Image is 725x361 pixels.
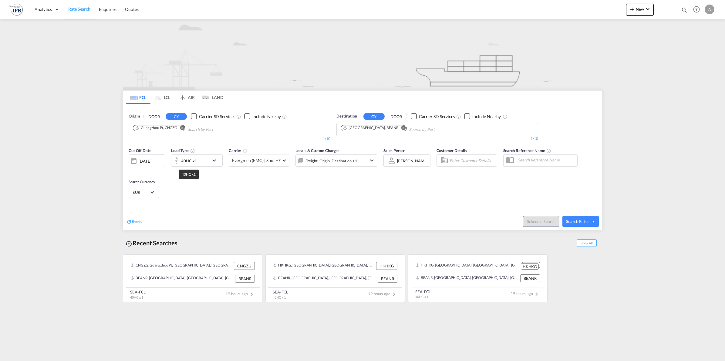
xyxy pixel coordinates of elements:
md-icon: icon-airplane [179,94,186,98]
div: BEANR [378,275,397,283]
span: Show All [577,239,597,247]
button: Remove [176,125,185,131]
span: 40HC x 1 [130,295,143,299]
md-checkbox: Checkbox No Ink [464,113,501,120]
recent-search-card: HKHKG, [GEOGRAPHIC_DATA], [GEOGRAPHIC_DATA], [GEOGRAPHIC_DATA] & [GEOGRAPHIC_DATA], [GEOGRAPHIC_D... [265,254,405,302]
md-tab-item: AIR [175,91,199,104]
span: Search Rates [566,219,595,224]
div: CNGZG, Guangzhou Pt, China, Greater China & Far East Asia, Asia Pacific [130,262,232,270]
div: BEANR [520,274,540,282]
md-icon: icon-chevron-down [644,5,651,13]
md-icon: icon-chevron-right [390,291,398,298]
span: Customer Details [437,148,467,153]
input: Chips input. [188,125,245,134]
div: 40HC x1icon-chevron-down [171,154,223,167]
md-icon: icon-refresh [126,219,132,224]
div: HKHKG [521,263,539,270]
md-icon: Unchecked: Ignores neighbouring ports when fetching rates.Checked : Includes neighbouring ports w... [282,114,287,119]
md-chips-wrap: Chips container. Use arrow keys to select chips. [340,123,469,134]
button: DOOR [143,113,165,120]
span: 40HC x1 [182,172,195,177]
input: Enter Customer Details [450,156,495,165]
div: HKHKG [376,262,397,270]
div: Press delete to remove this chip. [343,125,400,131]
div: A [705,5,714,14]
div: Include Nearby [252,114,281,120]
md-icon: icon-backup-restore [125,240,133,247]
span: Destination [336,113,357,119]
div: BEANR [235,275,255,283]
span: 19 hours ago [511,291,540,296]
span: Evergreen (EMC) | Spot +7 [232,157,281,164]
md-pagination-wrapper: Use the left and right arrow keys to navigate between tabs [126,91,223,104]
div: Press delete to remove this chip. [135,125,178,131]
span: Quotes [125,7,138,12]
button: CY [363,113,385,120]
span: Reset [132,219,142,224]
md-icon: icon-chevron-down [211,157,221,164]
md-datepicker: Select [129,167,133,175]
md-icon: The selected Trucker/Carrierwill be displayed in the rate results If the rates are from another f... [243,148,248,153]
md-icon: Unchecked: Ignores neighbouring ports when fetching rates.Checked : Includes neighbouring ports w... [503,114,507,119]
md-icon: Unchecked: Search for CY (Container Yard) services for all selected carriers.Checked : Search for... [456,114,461,119]
md-icon: icon-chevron-right [248,291,255,298]
div: BEANR, Antwerp, Belgium, Western Europe, Europe [130,275,234,283]
button: Remove [397,125,406,131]
img: new-FCL.png [123,19,602,90]
span: 40HC x 1 [273,295,286,299]
div: Include Nearby [472,114,501,120]
div: Help [691,4,705,15]
md-checkbox: Checkbox No Ink [191,113,235,120]
span: Rate Search [68,6,90,12]
button: icon-plus 400-fgNewicon-chevron-down [626,4,654,16]
input: Chips input. [409,125,467,134]
div: SEA-FCL [415,289,431,294]
md-icon: icon-chevron-down [368,157,376,164]
md-icon: icon-magnify [681,7,688,13]
md-checkbox: Checkbox No Ink [244,113,281,120]
md-icon: icon-arrow-right [591,220,595,224]
md-checkbox: Checkbox No Ink [411,113,455,120]
span: Load Type [171,148,195,153]
recent-search-card: CNGZG, Guangzhou Pt, [GEOGRAPHIC_DATA], [GEOGRAPHIC_DATA] & [GEOGRAPHIC_DATA], [GEOGRAPHIC_DATA] ... [123,254,262,302]
span: 40HC x 1 [415,295,428,299]
button: DOOR [386,113,407,120]
input: Search Reference Name [515,155,577,164]
md-tab-item: LCL [150,91,175,104]
md-tab-item: FCL [126,91,150,104]
md-select: Sales Person: Anne Sophie Gens [396,156,429,165]
button: CY [166,113,187,120]
md-chips-wrap: Chips container. Use arrow keys to select chips. [132,123,248,134]
span: EUR [133,190,150,195]
span: Search Reference Name [503,148,551,153]
div: 40HC x1 [181,157,197,165]
div: SEA-FCL [130,289,146,295]
recent-search-card: HKHKG, [GEOGRAPHIC_DATA], [GEOGRAPHIC_DATA], [GEOGRAPHIC_DATA] & [GEOGRAPHIC_DATA], [GEOGRAPHIC_D... [408,254,548,302]
div: Antwerp, BEANR [343,125,399,131]
md-icon: icon-information-outline [190,148,195,153]
div: icon-refreshReset [126,218,142,225]
div: BEANR, Antwerp, Belgium, Western Europe, Europe [273,275,376,283]
div: [PERSON_NAME] [PERSON_NAME] [397,158,460,163]
div: 1/10 [129,136,330,141]
span: Cut Off Date [129,148,151,153]
span: Search Currency [129,180,155,184]
span: Analytics [35,6,52,12]
div: Guangzhou Pt, CNGZG [135,125,177,131]
span: Locals & Custom Charges [295,148,340,153]
span: Sales Person [383,148,406,153]
span: 19 hours ago [368,291,398,296]
div: Freight Origin Destination Factory Stuffing [305,157,357,165]
div: Carrier SD Services [419,114,455,120]
span: Help [691,4,702,15]
md-icon: Your search will be saved by the below given name [546,148,551,153]
div: [DATE] [139,158,151,164]
span: Enquiries [99,7,116,12]
img: de31bbe0256b11eebba44b54815f083d.png [9,3,23,16]
div: SEA-FCL [273,289,288,295]
div: 1/10 [336,136,538,141]
div: BEANR, Antwerp, Belgium, Western Europe, Europe [416,274,519,282]
md-icon: icon-chevron-right [533,290,540,298]
button: Search Ratesicon-arrow-right [562,216,599,227]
